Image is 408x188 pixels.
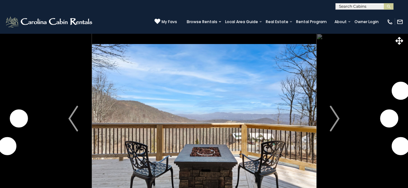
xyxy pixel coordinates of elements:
[351,17,382,26] a: Owner Login
[5,15,94,28] img: White-1-2.png
[154,18,177,25] a: My Favs
[184,17,221,26] a: Browse Rentals
[68,106,78,131] img: arrow
[397,19,403,25] img: mail-regular-white.png
[263,17,292,26] a: Real Estate
[222,17,261,26] a: Local Area Guide
[330,106,340,131] img: arrow
[331,17,350,26] a: About
[293,17,330,26] a: Rental Program
[162,19,177,25] span: My Favs
[387,19,393,25] img: phone-regular-white.png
